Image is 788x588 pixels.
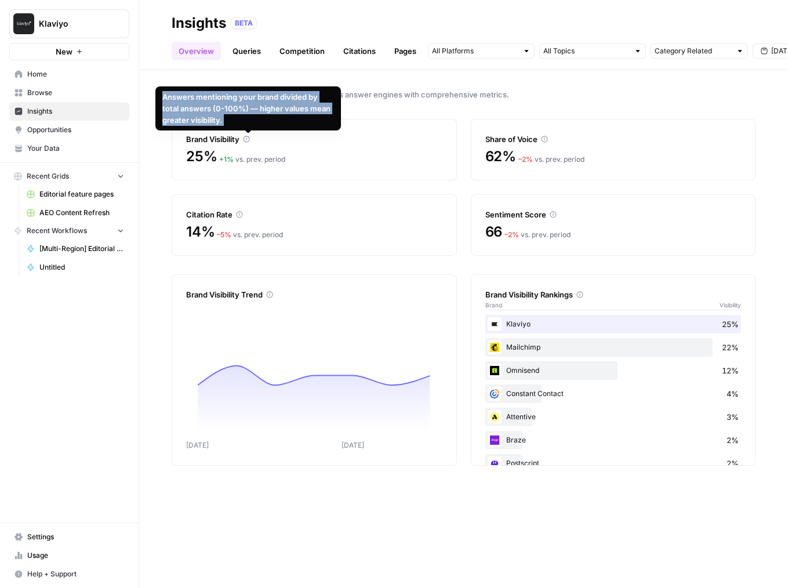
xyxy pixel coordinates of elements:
[727,388,739,400] span: 4%
[336,42,383,60] a: Citations
[186,289,442,300] div: Brand Visibility Trend
[9,168,129,185] button: Recent Grids
[485,431,742,449] div: Braze
[219,154,285,165] div: vs. prev. period
[488,364,502,378] img: or48ckoj2dr325ui2uouqhqfwspy
[186,223,215,241] span: 14%
[13,13,34,34] img: Klaviyo Logo
[485,315,742,333] div: Klaviyo
[39,189,124,199] span: Editorial feature pages
[488,456,502,470] img: fxnkixr6jbtdipu3lra6hmajxwf3
[485,209,742,220] div: Sentiment Score
[21,239,129,258] a: [Multi-Region] Editorial feature page
[485,300,502,310] span: Brand
[655,45,731,57] input: Category Related
[485,289,742,300] div: Brand Visibility Rankings
[39,208,124,218] span: AEO Content Refresh
[27,125,124,135] span: Opportunities
[39,244,124,254] span: [Multi-Region] Editorial feature page
[186,209,442,220] div: Citation Rate
[172,42,221,60] a: Overview
[273,42,332,60] a: Competition
[27,143,124,154] span: Your Data
[722,365,739,376] span: 12%
[27,550,124,561] span: Usage
[39,18,109,30] span: Klaviyo
[518,154,584,165] div: vs. prev. period
[485,223,503,241] span: 66
[727,458,739,469] span: 2%
[727,411,739,423] span: 3%
[485,133,742,145] div: Share of Voice
[485,384,742,403] div: Constant Contact
[217,230,231,239] span: – 5 %
[9,121,129,139] a: Opportunities
[186,133,442,145] div: Brand Visibility
[518,155,533,164] span: – 2 %
[231,17,257,29] div: BETA
[56,46,72,57] span: New
[27,171,69,182] span: Recent Grids
[9,528,129,546] a: Settings
[186,147,217,166] span: 25%
[488,387,502,401] img: rg202btw2ktor7h9ou5yjtg7epnf
[27,88,124,98] span: Browse
[9,546,129,565] a: Usage
[727,434,739,446] span: 2%
[9,9,129,38] button: Workspace: Klaviyo
[485,361,742,380] div: Omnisend
[27,106,124,117] span: Insights
[9,84,129,102] a: Browse
[9,139,129,158] a: Your Data
[172,89,756,100] span: Track your brand's visibility performance across answer engines with comprehensive metrics.
[504,230,519,239] span: – 2 %
[722,342,739,353] span: 22%
[9,65,129,84] a: Home
[9,43,129,60] button: New
[488,340,502,354] img: pg21ys236mnd3p55lv59xccdo3xy
[485,408,742,426] div: Attentive
[488,410,502,424] img: n07qf5yuhemumpikze8icgz1odva
[485,454,742,473] div: Postscript
[722,318,739,330] span: 25%
[342,441,364,449] tspan: [DATE]
[21,185,129,204] a: Editorial feature pages
[488,433,502,447] img: 3j9qnj2pq12j0e9szaggu3i8lwoi
[485,338,742,357] div: Mailchimp
[39,262,124,273] span: Untitled
[186,441,209,449] tspan: [DATE]
[21,204,129,222] a: AEO Content Refresh
[226,42,268,60] a: Queries
[9,222,129,239] button: Recent Workflows
[543,45,629,57] input: All Topics
[162,91,334,126] div: Answers mentioning your brand divided by total answers (0-100%) — higher values mean greater visi...
[9,565,129,583] button: Help + Support
[9,102,129,121] a: Insights
[217,230,283,240] div: vs. prev. period
[27,532,124,542] span: Settings
[432,45,518,57] input: All Platforms
[27,226,87,236] span: Recent Workflows
[720,300,741,310] span: Visibility
[488,317,502,331] img: d03zj4el0aa7txopwdneenoutvcu
[27,569,124,579] span: Help + Support
[387,42,423,60] a: Pages
[504,230,571,240] div: vs. prev. period
[485,147,516,166] span: 62%
[219,155,234,164] span: + 1 %
[27,69,124,79] span: Home
[172,14,226,32] div: Insights
[21,258,129,277] a: Untitled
